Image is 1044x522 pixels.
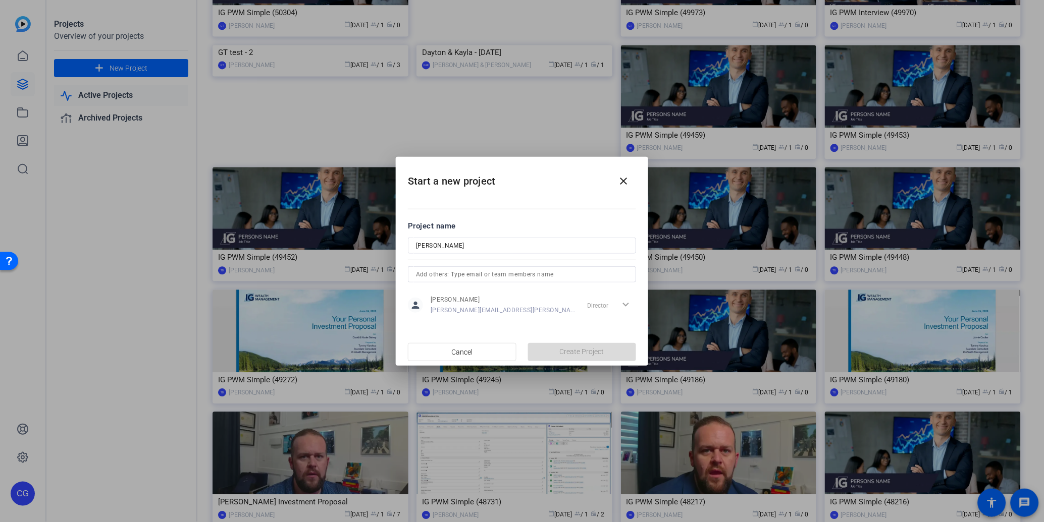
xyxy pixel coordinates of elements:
[396,157,648,198] h2: Start a new project
[408,343,516,361] button: Cancel
[408,298,423,313] mat-icon: person
[416,268,628,280] input: Add others: Type email or team members name
[618,175,630,187] mat-icon: close
[431,296,576,304] span: [PERSON_NAME]
[451,342,473,362] span: Cancel
[431,306,576,314] span: [PERSON_NAME][EMAIL_ADDRESS][PERSON_NAME][DOMAIN_NAME]
[408,220,636,231] div: Project name
[416,240,628,252] input: Enter Project Name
